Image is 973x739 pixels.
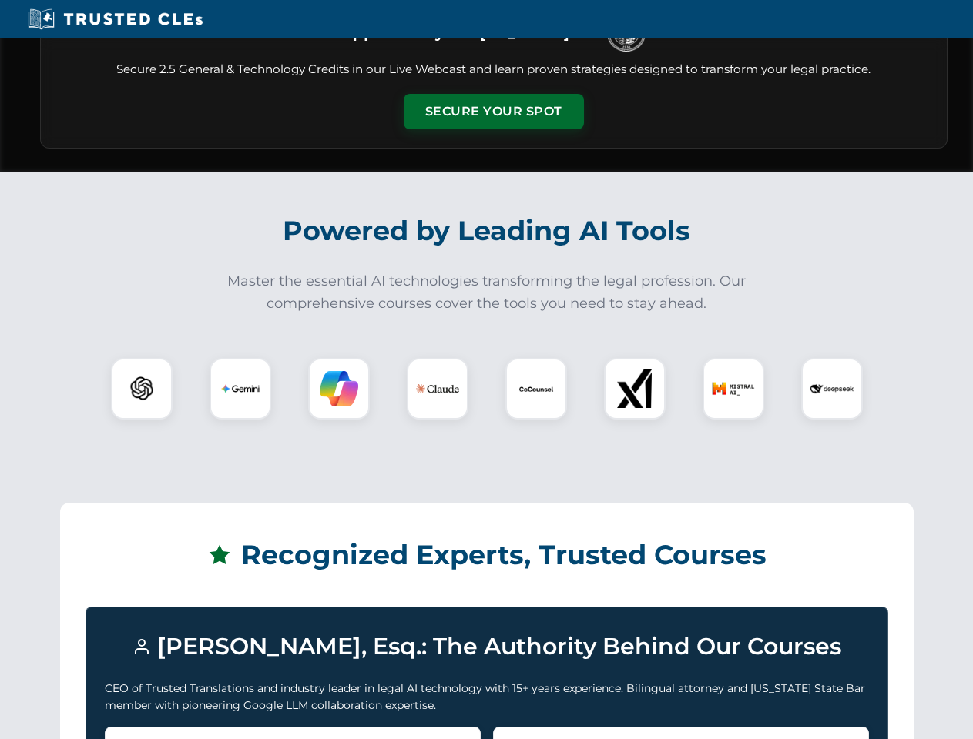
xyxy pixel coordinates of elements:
[320,369,358,408] img: Copilot Logo
[703,358,764,420] div: Mistral AI
[105,626,869,667] h3: [PERSON_NAME], Esq.: The Authority Behind Our Courses
[119,366,164,411] img: ChatGPT Logo
[404,94,584,129] button: Secure Your Spot
[59,61,928,79] p: Secure 2.5 General & Technology Credits in our Live Webcast and learn proven strategies designed ...
[308,358,370,420] div: Copilot
[416,367,459,410] img: Claude Logo
[111,358,173,420] div: ChatGPT
[210,358,271,420] div: Gemini
[86,528,888,582] h2: Recognized Experts, Trusted Courses
[604,358,666,420] div: xAI
[217,270,757,315] p: Master the essential AI technologies transforming the legal profession. Our comprehensive courses...
[60,204,914,258] h2: Powered by Leading AI Tools
[407,358,468,420] div: Claude
[810,367,854,410] img: DeepSeek Logo
[105,680,869,714] p: CEO of Trusted Translations and industry leader in legal AI technology with 15+ years experience....
[616,369,654,408] img: xAI Logo
[517,369,555,408] img: CoCounsel Logo
[221,369,260,408] img: Gemini Logo
[505,358,567,420] div: CoCounsel
[23,8,207,31] img: Trusted CLEs
[712,367,755,410] img: Mistral AI Logo
[801,358,863,420] div: DeepSeek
